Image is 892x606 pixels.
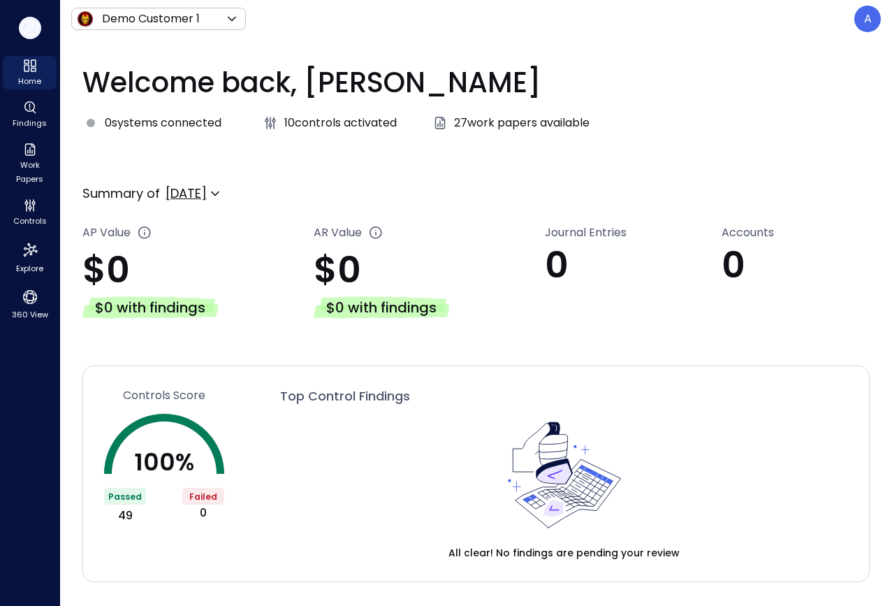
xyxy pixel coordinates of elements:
[13,116,47,130] span: Findings
[314,296,449,319] div: $0 with findings
[262,115,397,131] a: 10controls activated
[82,293,314,319] a: $0 with findings
[3,140,57,187] div: Work Papers
[118,507,133,524] span: 49
[77,10,94,27] img: Icon
[189,491,217,503] span: Failed
[13,214,47,228] span: Controls
[166,182,207,205] div: [DATE]
[102,10,200,27] p: Demo Customer 1
[314,224,362,246] span: AR Value
[314,244,361,295] span: $0
[82,62,870,103] p: Welcome back, [PERSON_NAME]
[864,10,872,27] p: A
[545,224,627,241] span: Journal Entries
[854,6,881,32] div: Amihai Zeltzer
[545,239,569,290] span: 0
[722,241,870,289] p: 0
[82,224,131,246] span: AP Value
[12,308,48,322] span: 360 View
[104,387,224,404] a: Controls Score
[105,115,221,131] span: 0 systems connected
[432,115,590,131] a: 27work papers available
[134,450,194,474] p: 100 %
[3,238,57,277] div: Explore
[3,285,57,323] div: 360 View
[82,296,218,319] div: $0 with findings
[722,224,774,241] span: Accounts
[108,491,142,503] span: Passed
[314,293,545,319] a: $0 with findings
[8,158,51,186] span: Work Papers
[454,115,590,131] span: 27 work papers available
[200,505,207,521] span: 0
[18,74,41,88] span: Home
[3,56,57,89] div: Home
[82,244,130,295] span: $0
[284,115,397,131] span: 10 controls activated
[82,184,160,203] p: Summary of
[3,98,57,131] div: Findings
[280,387,410,405] span: Top Control Findings
[448,545,680,561] span: All clear! No findings are pending your review
[16,261,43,275] span: Explore
[3,196,57,229] div: Controls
